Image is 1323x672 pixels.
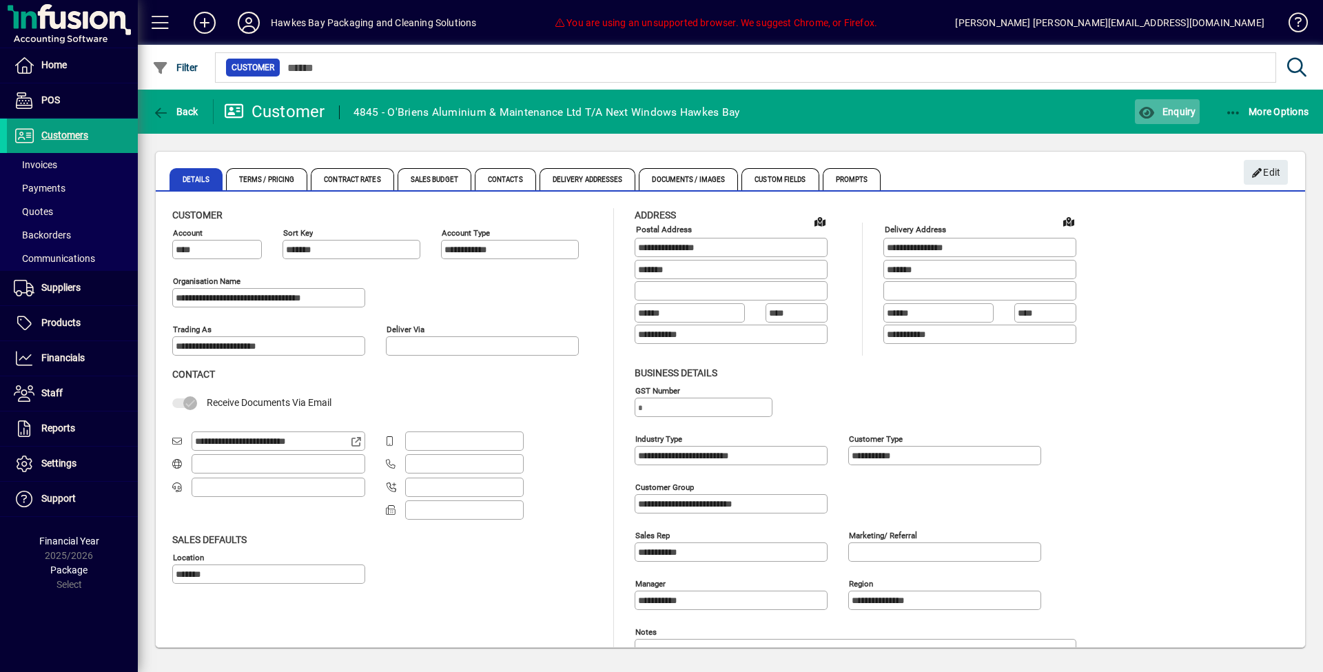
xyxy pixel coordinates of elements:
span: Sales Budget [398,168,471,190]
span: Customer [172,210,223,221]
a: Communications [7,247,138,270]
span: Details [170,168,223,190]
a: View on map [1058,210,1080,232]
span: Support [41,493,76,504]
span: Staff [41,387,63,398]
a: Staff [7,376,138,411]
mat-label: Trading as [173,325,212,334]
span: Contract Rates [311,168,393,190]
mat-label: Marketing/ Referral [849,530,917,540]
mat-label: Industry type [635,434,682,443]
button: Add [183,10,227,35]
a: Home [7,48,138,83]
span: Financial Year [39,536,99,547]
a: Products [7,306,138,340]
a: Payments [7,176,138,200]
span: Package [50,564,88,576]
span: Contact [172,369,215,380]
span: Sales defaults [172,534,247,545]
mat-label: Customer group [635,482,694,491]
mat-label: Deliver via [387,325,424,334]
mat-label: Sales rep [635,530,670,540]
a: Support [7,482,138,516]
span: Settings [41,458,76,469]
mat-label: Manager [635,578,666,588]
span: Documents / Images [639,168,738,190]
span: Terms / Pricing [226,168,308,190]
span: Invoices [14,159,57,170]
span: Customers [41,130,88,141]
span: Business details [635,367,717,378]
mat-label: Notes [635,627,657,636]
a: Backorders [7,223,138,247]
span: You are using an unsupported browser. We suggest Chrome, or Firefox. [555,17,877,28]
span: Suppliers [41,282,81,293]
a: Reports [7,411,138,446]
button: Edit [1244,160,1288,185]
mat-label: Sort key [283,228,313,238]
span: Enquiry [1138,106,1196,117]
a: Suppliers [7,271,138,305]
span: Edit [1251,161,1281,184]
mat-label: Account Type [442,228,490,238]
span: Address [635,210,676,221]
a: Settings [7,447,138,481]
span: More Options [1225,106,1309,117]
span: Prompts [823,168,881,190]
button: Filter [149,55,202,80]
span: Home [41,59,67,70]
div: Hawkes Bay Packaging and Cleaning Solutions [271,12,477,34]
button: Back [149,99,202,124]
button: Enquiry [1135,99,1199,124]
span: Products [41,317,81,328]
span: Contacts [475,168,536,190]
mat-label: GST Number [635,385,680,395]
mat-label: Organisation name [173,276,240,286]
a: View on map [809,210,831,232]
app-page-header-button: Back [138,99,214,124]
span: Custom Fields [741,168,819,190]
span: Back [152,106,198,117]
mat-label: Account [173,228,203,238]
a: Quotes [7,200,138,223]
span: Quotes [14,206,53,217]
mat-label: Customer type [849,434,903,443]
a: Financials [7,341,138,376]
button: Profile [227,10,271,35]
span: Receive Documents Via Email [207,397,331,408]
mat-label: Region [849,578,873,588]
div: [PERSON_NAME] [PERSON_NAME][EMAIL_ADDRESS][DOMAIN_NAME] [955,12,1264,34]
span: Communications [14,253,95,264]
span: POS [41,94,60,105]
mat-label: Location [173,552,204,562]
span: Financials [41,352,85,363]
span: Payments [14,183,65,194]
button: More Options [1222,99,1313,124]
div: 4845 - O'Briens Aluminium & Maintenance Ltd T/A Next Windows Hawkes Bay [353,101,740,123]
a: POS [7,83,138,118]
div: Customer [224,101,325,123]
a: Invoices [7,153,138,176]
span: Reports [41,422,75,434]
span: Delivery Addresses [540,168,636,190]
span: Customer [232,61,274,74]
span: Filter [152,62,198,73]
a: Knowledge Base [1278,3,1306,48]
span: Backorders [14,230,71,241]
